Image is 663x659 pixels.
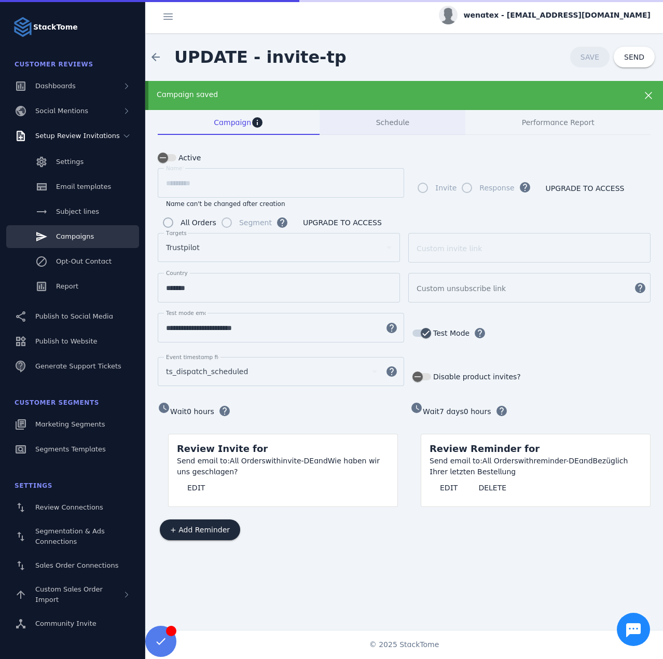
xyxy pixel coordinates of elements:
label: Invite [433,182,457,194]
button: EDIT [430,477,468,498]
span: Review Reminder for [430,443,540,454]
span: Customer Reviews [15,61,93,68]
span: Segmentation & Ads Connections [35,527,105,545]
div: All Orders [181,216,216,229]
span: Performance Report [522,119,595,126]
span: DELETE [478,484,506,491]
img: Logo image [12,17,33,37]
span: Dashboards [35,82,76,90]
span: Publish to Social Media [35,312,113,320]
label: Test Mode [431,327,469,339]
span: Send email to: [177,457,230,465]
mat-icon: info [251,116,264,129]
span: 7 days [439,407,464,416]
a: Campaigns [6,225,139,248]
span: Publish to Website [35,337,97,345]
div: Campaign saved [157,89,605,100]
mat-hint: Name can't be changed after creation [166,198,285,208]
span: Campaign [214,119,251,126]
span: Setup Review Invitations [35,132,120,140]
span: Marketing Segments [35,420,105,428]
span: All Orders [482,457,518,465]
span: Customer Segments [15,399,99,406]
span: Settings [56,158,84,166]
button: DELETE [468,477,517,498]
span: Campaigns [56,232,94,240]
span: Generate Support Tickets [35,362,121,370]
span: Trustpilot [166,241,200,254]
span: Report [56,282,78,290]
button: + Add Reminder [160,519,240,540]
a: Community Invite [6,612,139,635]
a: Review Connections [6,496,139,519]
span: wenatex - [EMAIL_ADDRESS][DOMAIN_NAME] [464,10,651,21]
mat-icon: help [379,322,404,334]
mat-label: Event timestamp field [166,354,226,360]
span: Community Invite [35,620,96,627]
button: SEND [614,47,655,67]
span: 0 hours [187,407,214,416]
span: SEND [624,53,644,61]
span: Email templates [56,183,111,190]
a: Subject lines [6,200,139,223]
a: Email templates [6,175,139,198]
span: UPDATE - invite-tp [174,47,347,67]
a: Publish to Website [6,330,139,353]
label: Active [176,152,201,164]
span: Wait [170,407,187,416]
mat-icon: help [379,365,404,378]
span: Subject lines [56,208,99,215]
span: Wait [423,407,439,416]
mat-label: Custom unsubscribe link [417,284,506,293]
a: Sales Order Connections [6,554,139,577]
span: ts_dispatch_scheduled [166,365,248,378]
label: Segment [237,216,272,229]
span: with [518,457,534,465]
label: Disable product invites? [431,370,521,383]
span: Custom Sales Order Import [35,585,103,603]
span: Social Mentions [35,107,88,115]
div: reminder-DE Bezüglich Ihrer letzten Bestellung [430,456,642,477]
strong: StackTome [33,22,78,33]
a: Segmentation & Ads Connections [6,521,139,552]
span: + Add Reminder [170,526,230,533]
label: Response [477,182,514,194]
span: Review Invite for [177,443,268,454]
a: Report [6,275,139,298]
a: Segments Templates [6,438,139,461]
img: profile.jpg [439,6,458,24]
mat-label: Test mode email [166,310,211,316]
span: and [314,457,328,465]
mat-label: Targets [166,230,187,236]
span: EDIT [440,484,458,491]
mat-icon: watch_later [410,402,423,414]
span: UPGRADE TO ACCESS [303,219,382,226]
mat-label: Country [166,270,188,276]
a: Settings [6,150,139,173]
span: Review Connections [35,503,103,511]
span: EDIT [187,484,205,491]
button: UPGRADE TO ACCESS [293,212,392,233]
span: Send email to: [430,457,482,465]
div: invite-DE Wie haben wir uns geschlagen? [177,456,389,477]
button: wenatex - [EMAIL_ADDRESS][DOMAIN_NAME] [439,6,651,24]
a: Generate Support Tickets [6,355,139,378]
span: All Orders [230,457,266,465]
mat-icon: watch_later [158,402,170,414]
button: EDIT [177,477,215,498]
span: with [266,457,281,465]
span: © 2025 StackTome [369,639,439,650]
a: Publish to Social Media [6,305,139,328]
span: Opt-Out Contact [56,257,112,265]
input: Country [166,282,392,294]
span: UPGRADE TO ACCESS [546,185,625,192]
span: Settings [15,482,52,489]
mat-label: Custom invite link [417,244,482,253]
span: Sales Order Connections [35,561,118,569]
a: Marketing Segments [6,413,139,436]
span: Segments Templates [35,445,106,453]
mat-label: Name [166,165,182,171]
span: 0 hours [464,407,491,416]
span: Schedule [376,119,409,126]
span: and [579,457,593,465]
